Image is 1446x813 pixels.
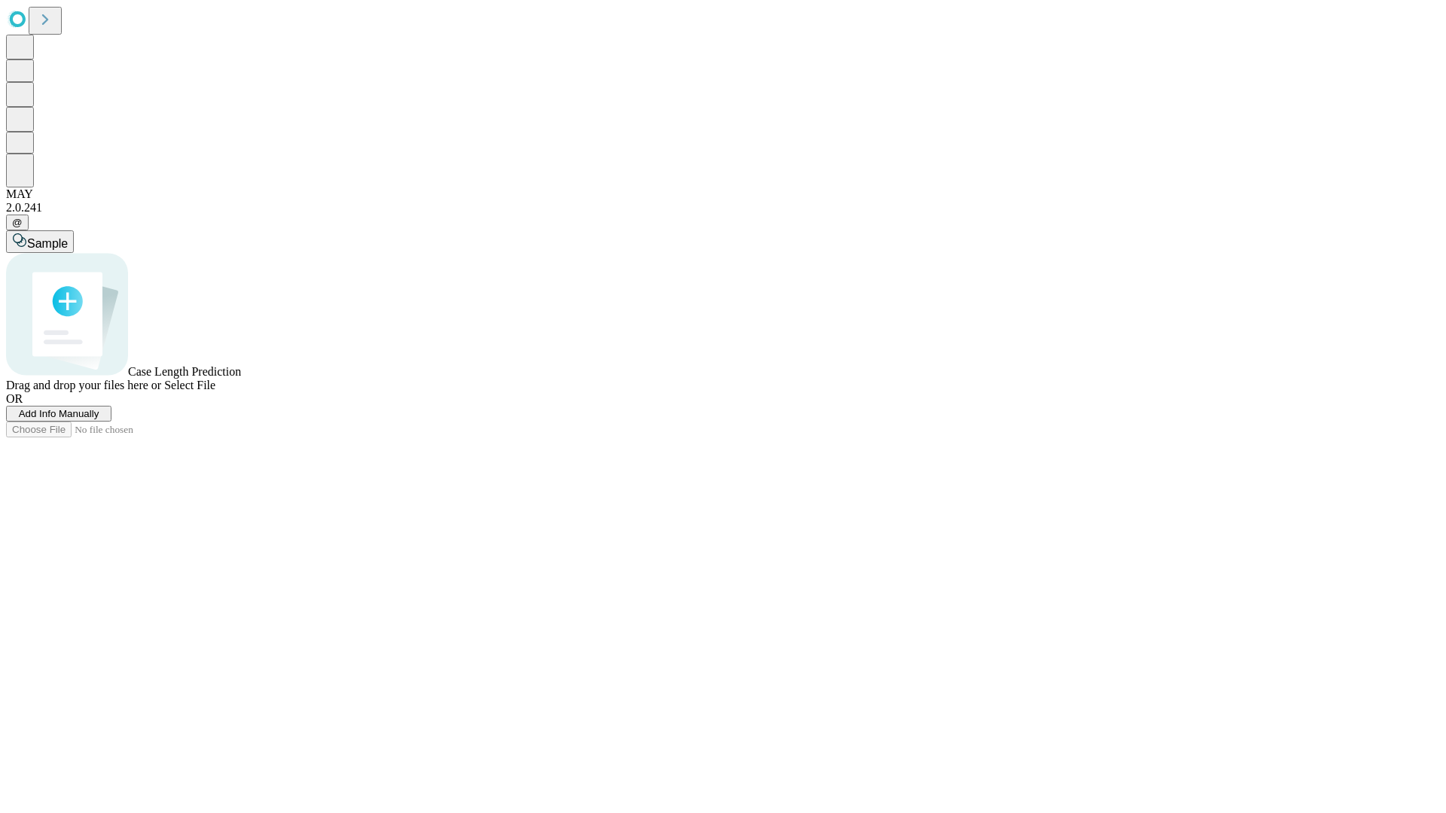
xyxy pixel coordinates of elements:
span: @ [12,217,23,228]
button: Add Info Manually [6,406,111,422]
div: MAY [6,187,1440,201]
span: Add Info Manually [19,408,99,419]
div: 2.0.241 [6,201,1440,215]
span: Sample [27,237,68,250]
span: Select File [164,379,215,391]
span: OR [6,392,23,405]
button: Sample [6,230,74,253]
button: @ [6,215,29,230]
span: Case Length Prediction [128,365,241,378]
span: Drag and drop your files here or [6,379,161,391]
